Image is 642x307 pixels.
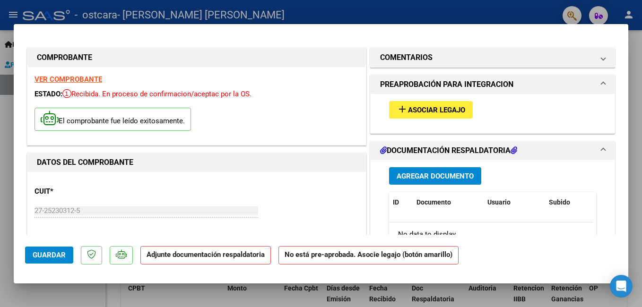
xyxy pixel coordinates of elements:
[33,251,66,259] span: Guardar
[35,108,191,131] p: El comprobante fue leído exitosamente.
[37,158,133,167] strong: DATOS DEL COMPROBANTE
[389,222,593,246] div: No data to display
[397,103,408,115] mat-icon: add
[37,53,92,62] strong: COMPROBANTE
[371,141,615,160] mat-expansion-panel-header: DOCUMENTACIÓN RESPALDATORIA
[35,90,62,98] span: ESTADO:
[278,246,459,264] strong: No está pre-aprobada. Asocie legajo (botón amarillo)
[549,198,570,206] span: Subido
[389,101,473,119] button: Asociar Legajo
[380,79,513,90] h1: PREAPROBACIÓN PARA INTEGRACION
[371,48,615,67] mat-expansion-panel-header: COMENTARIOS
[408,106,465,114] span: Asociar Legajo
[484,192,545,213] datatable-header-cell: Usuario
[371,75,615,94] mat-expansion-panel-header: PREAPROBACIÓN PARA INTEGRACION
[147,250,265,259] strong: Adjunte documentación respaldatoria
[380,52,433,63] h1: COMENTARIOS
[35,235,106,243] span: ANALISIS PRESTADOR
[610,275,633,298] div: Open Intercom Messenger
[545,192,592,213] datatable-header-cell: Subido
[35,186,132,197] p: CUIT
[62,90,252,98] span: Recibida. En proceso de confirmacion/aceptac por la OS.
[416,198,451,206] span: Documento
[397,172,474,180] span: Agregar Documento
[389,192,413,213] datatable-header-cell: ID
[393,198,399,206] span: ID
[371,94,615,133] div: PREAPROBACIÓN PARA INTEGRACION
[592,192,640,213] datatable-header-cell: Acción
[389,167,481,185] button: Agregar Documento
[35,75,102,84] a: VER COMPROBANTE
[413,192,484,213] datatable-header-cell: Documento
[25,247,73,264] button: Guardar
[380,145,517,156] h1: DOCUMENTACIÓN RESPALDATORIA
[487,198,511,206] span: Usuario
